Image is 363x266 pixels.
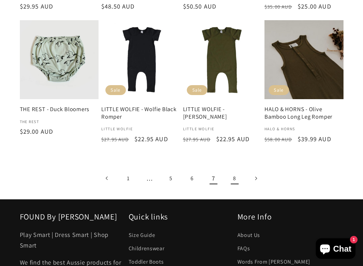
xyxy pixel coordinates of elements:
[120,170,137,187] a: Page 1
[20,212,126,222] h2: FOUND By [PERSON_NAME]
[205,170,222,187] span: Page 7
[141,170,158,187] span: …
[129,242,165,255] a: Childrenswear
[237,242,250,255] a: FAQs
[20,170,343,187] nav: Pagination
[314,238,358,261] inbox-online-store-chat: Shopify online store chat
[247,170,265,187] a: Next page
[226,170,243,187] a: Page 8
[129,230,155,242] a: Size Guide
[183,106,262,120] a: LITTLE WOLFIE - [PERSON_NAME]
[99,170,116,187] a: Previous page
[237,230,260,242] a: About Us
[20,106,99,113] a: THE REST - Duck Bloomers
[129,212,235,222] h2: Quick links
[101,106,180,120] a: LITTLE WOLFIE - Wolfie Black Romper
[20,229,126,251] p: Play Smart | Dress Smart | Shop Smart
[264,106,343,120] a: HALO & HORNS - Olive Bamboo Long Leg Romper
[162,170,180,187] a: Page 5
[183,170,201,187] a: Page 6
[237,212,343,222] h2: More Info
